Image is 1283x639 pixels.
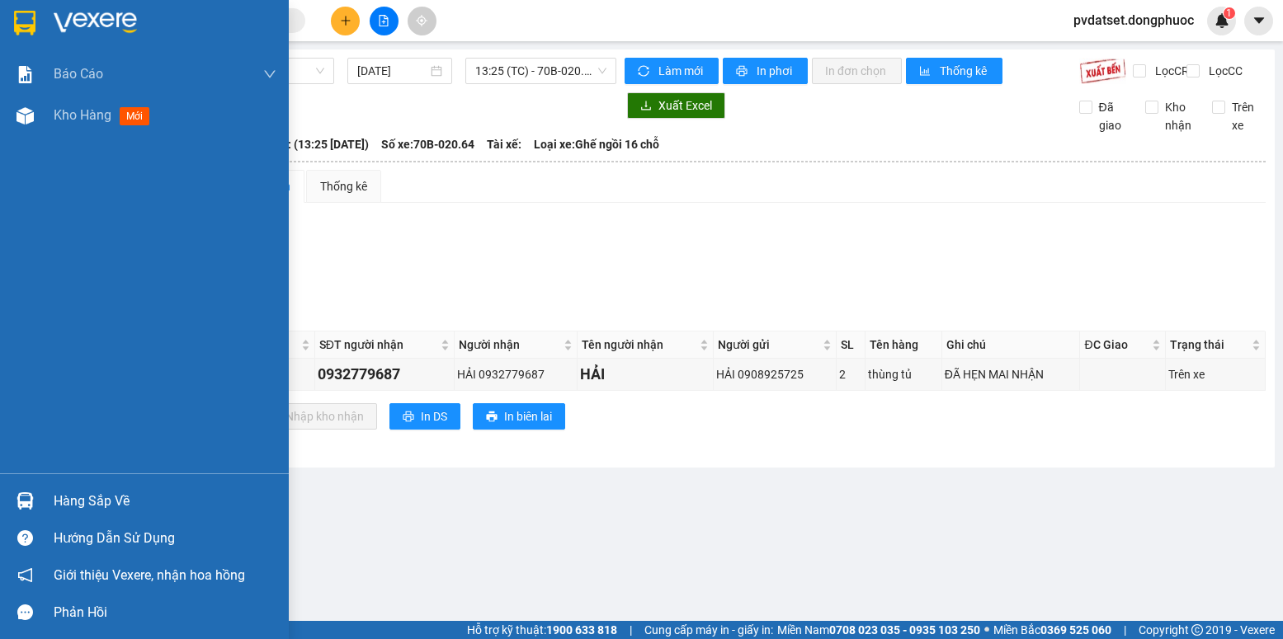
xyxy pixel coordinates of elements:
[984,627,989,633] span: ⚪️
[736,65,750,78] span: printer
[627,92,725,119] button: downloadXuất Excel
[370,7,399,35] button: file-add
[381,135,474,153] span: Số xe: 70B-020.64
[17,107,34,125] img: warehouse-icon
[723,58,808,84] button: printerIn phơi
[457,365,574,383] div: HẢI 0932779687
[1168,365,1262,383] div: Trên xe
[993,621,1111,639] span: Miền Bắc
[254,403,377,430] button: downloadNhập kho nhận
[534,135,659,153] span: Loại xe: Ghế ngồi 16 chỗ
[408,7,436,35] button: aim
[658,96,712,115] span: Xuất Excel
[942,331,1081,359] th: Ghi chú
[1079,58,1126,84] img: 9k=
[640,100,652,113] span: download
[54,600,276,625] div: Phản hồi
[868,365,938,383] div: thùng tủ
[389,403,460,430] button: printerIn DS
[919,65,933,78] span: bar-chart
[1084,336,1148,354] span: ĐC Giao
[473,403,565,430] button: printerIn biên lai
[248,135,369,153] span: Chuyến: (13:25 [DATE])
[17,567,33,583] span: notification
[644,621,773,639] span: Cung cấp máy in - giấy in:
[1092,98,1134,134] span: Đã giao
[416,15,427,26] span: aim
[54,107,111,123] span: Kho hàng
[1124,621,1126,639] span: |
[340,15,351,26] span: plus
[866,331,941,359] th: Tên hàng
[459,336,560,354] span: Người nhận
[1202,62,1245,80] span: Lọc CC
[906,58,1002,84] button: bar-chartThống kê
[54,526,276,551] div: Hướng dẫn sử dụng
[263,68,276,81] span: down
[14,11,35,35] img: logo-vxr
[357,62,427,80] input: 12/08/2025
[17,604,33,620] span: message
[1215,13,1229,28] img: icon-new-feature
[331,7,360,35] button: plus
[54,489,276,514] div: Hàng sắp về
[839,365,863,383] div: 2
[829,623,980,637] strong: 0708 023 035 - 0935 103 250
[487,135,521,153] span: Tài xế:
[378,15,389,26] span: file-add
[421,407,447,425] span: In DS
[1224,7,1235,19] sup: 1
[1060,10,1207,31] span: pvdatset.dongphuoc
[940,62,989,80] span: Thống kê
[320,177,367,195] div: Thống kê
[718,336,819,354] span: Người gửi
[1244,7,1273,35] button: caret-down
[17,66,34,83] img: solution-icon
[658,62,705,80] span: Làm mới
[475,59,606,83] span: 13:25 (TC) - 70B-020.64
[1252,13,1266,28] span: caret-down
[1158,98,1200,134] span: Kho nhận
[17,530,33,546] span: question-circle
[582,336,696,354] span: Tên người nhận
[837,331,866,359] th: SL
[319,336,437,354] span: SĐT người nhận
[54,63,103,84] span: Báo cáo
[625,58,719,84] button: syncLàm mới
[945,365,1078,383] div: ĐÃ HẸN MAI NHẬN
[1170,336,1248,354] span: Trạng thái
[17,492,34,510] img: warehouse-icon
[580,363,710,386] div: HẢI
[1226,7,1232,19] span: 1
[504,407,552,425] span: In biên lai
[777,621,980,639] span: Miền Nam
[546,623,617,637] strong: 1900 633 818
[757,62,795,80] span: In phơi
[315,359,455,391] td: 0932779687
[1149,62,1191,80] span: Lọc CR
[578,359,714,391] td: HẢI
[812,58,902,84] button: In đơn chọn
[630,621,632,639] span: |
[120,107,149,125] span: mới
[318,363,451,386] div: 0932779687
[403,411,414,424] span: printer
[54,565,245,585] span: Giới thiệu Vexere, nhận hoa hồng
[467,621,617,639] span: Hỗ trợ kỹ thuật:
[1225,98,1266,134] span: Trên xe
[638,65,652,78] span: sync
[1040,623,1111,637] strong: 0369 525 060
[716,365,833,383] div: HẢI 0908925725
[1191,624,1203,636] span: copyright
[486,411,498,424] span: printer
